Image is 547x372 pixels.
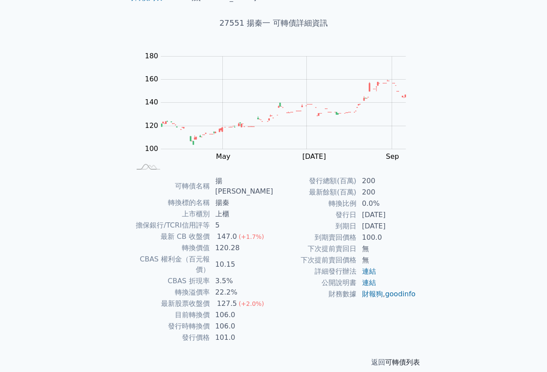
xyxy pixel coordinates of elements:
[131,275,210,287] td: CBAS 折現率
[357,255,416,266] td: 無
[210,242,274,254] td: 120.28
[357,175,416,187] td: 200
[210,332,274,343] td: 101.0
[357,209,416,221] td: [DATE]
[215,298,239,309] div: 127.5
[121,357,427,368] p: 返回
[357,221,416,232] td: [DATE]
[131,309,210,321] td: 目前轉換價
[145,144,158,153] tspan: 100
[274,232,357,243] td: 到期賣回價格
[357,198,416,209] td: 0.0%
[274,187,357,198] td: 最新餘額(百萬)
[131,231,210,242] td: 最新 CB 收盤價
[215,231,239,242] div: 147.0
[210,220,274,231] td: 5
[131,254,210,275] td: CBAS 權利金（百元報價）
[131,321,210,332] td: 發行時轉換價
[357,288,416,300] td: ,
[385,358,420,366] a: 可轉債列表
[145,98,158,106] tspan: 140
[131,242,210,254] td: 轉換價值
[357,243,416,255] td: 無
[503,330,547,372] iframe: Chat Widget
[274,288,357,300] td: 財務數據
[274,255,357,266] td: 下次提前賣回價格
[210,275,274,287] td: 3.5%
[210,175,274,197] td: 揚[PERSON_NAME]
[274,198,357,209] td: 轉換比例
[503,330,547,372] div: 聊天小工具
[131,175,210,197] td: 可轉債名稱
[386,152,399,161] tspan: Sep
[121,17,427,29] h1: 27551 揚秦一 可轉債詳細資訊
[385,290,416,298] a: goodinfo
[362,290,383,298] a: 財報狗
[210,321,274,332] td: 106.0
[210,208,274,220] td: 上櫃
[131,332,210,343] td: 發行價格
[362,267,376,275] a: 連結
[216,152,230,161] tspan: May
[238,233,264,240] span: (+1.7%)
[274,266,357,277] td: 詳細發行辦法
[357,232,416,243] td: 100.0
[141,52,419,161] g: Chart
[210,309,274,321] td: 106.0
[210,287,274,298] td: 22.2%
[131,208,210,220] td: 上市櫃別
[238,300,264,307] span: (+2.0%)
[274,209,357,221] td: 發行日
[274,221,357,232] td: 到期日
[131,220,210,231] td: 擔保銀行/TCRI信用評等
[357,187,416,198] td: 200
[210,197,274,208] td: 揚秦
[145,121,158,130] tspan: 120
[210,254,274,275] td: 10.15
[274,175,357,187] td: 發行總額(百萬)
[302,152,326,161] tspan: [DATE]
[131,287,210,298] td: 轉換溢價率
[362,278,376,287] a: 連結
[131,298,210,309] td: 最新股票收盤價
[145,52,158,60] tspan: 180
[274,277,357,288] td: 公開說明書
[274,243,357,255] td: 下次提前賣回日
[145,75,158,83] tspan: 160
[131,197,210,208] td: 轉換標的名稱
